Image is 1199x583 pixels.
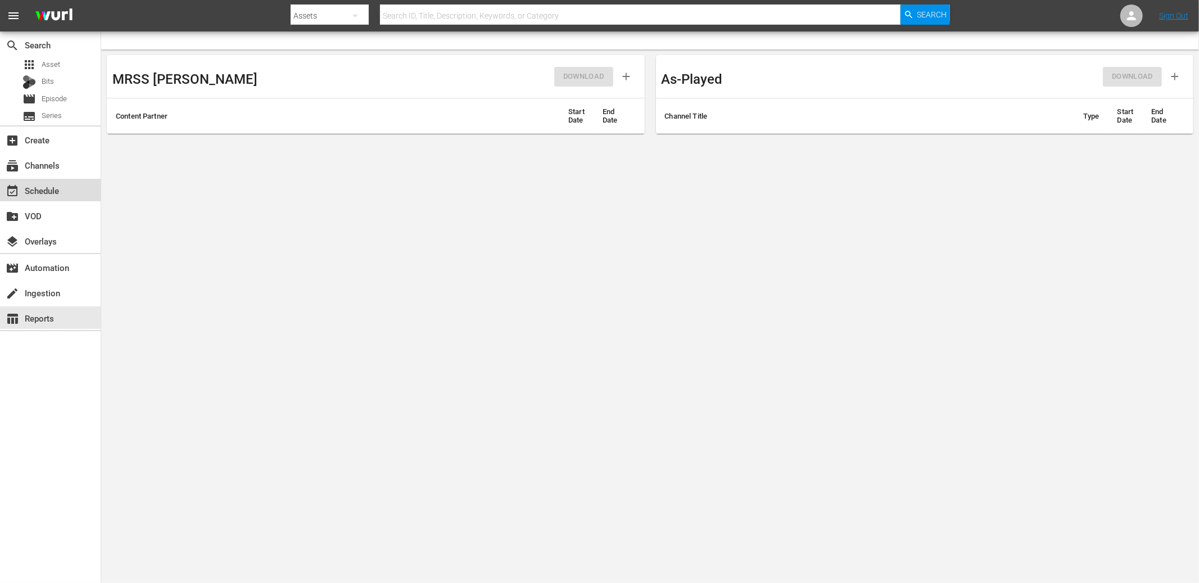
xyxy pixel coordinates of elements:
th: End Date [1142,98,1175,134]
span: Asset [42,59,60,70]
th: Channel Title [656,98,1075,134]
span: Reports [6,312,19,326]
span: Episode [22,92,36,106]
span: Channels [6,159,19,173]
span: Series [42,110,62,121]
span: Episode [42,93,67,105]
th: Start Date [559,98,594,134]
th: Content Partner [107,98,559,134]
th: Type [1074,98,1108,134]
a: Sign Out [1159,11,1188,20]
h3: As-Played [662,72,723,87]
span: Overlays [6,235,19,248]
div: Bits [22,75,36,89]
th: End Date [594,98,627,134]
img: ans4CAIJ8jUAAAAAAAAAAAAAAAAAAAAAAAAgQb4GAAAAAAAAAAAAAAAAAAAAAAAAJMjXAAAAAAAAAAAAAAAAAAAAAAAAgAT5G... [27,3,81,29]
span: Ingestion [6,287,19,300]
span: Automation [6,261,19,275]
span: menu [7,9,20,22]
span: Schedule [6,184,19,198]
span: Bits [42,76,54,87]
span: Series [22,110,36,123]
span: Create [6,134,19,147]
span: Asset [22,58,36,71]
span: Search [6,39,19,52]
button: Search [901,4,950,25]
th: Start Date [1108,98,1143,134]
h3: MRSS [PERSON_NAME] [112,72,257,87]
span: VOD [6,210,19,223]
span: Search [917,4,947,25]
